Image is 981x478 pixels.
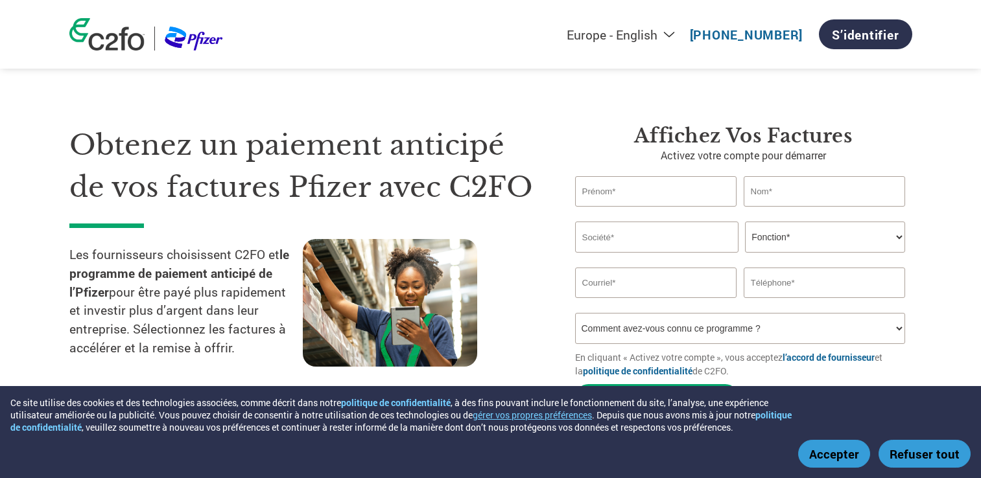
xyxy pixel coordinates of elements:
button: gérer vos propres préférences [473,409,592,421]
p: Les fournisseurs choisissent C2FO et pour être payé plus rapidement et investir plus d’argent dan... [69,245,303,358]
p: Activez votre compte pour démarrer [575,148,912,163]
a: politique de confidentialité [341,396,451,409]
img: Travailleur de la chaîne d’approvisionnement [303,239,477,367]
p: En cliquant « Activez votre compte », vous acceptez et la de C2FO. [575,350,912,378]
a: politique de confidentialité [583,365,692,377]
button: Accepter [798,440,870,468]
a: [PHONE_NUMBER] [690,27,803,43]
a: l’accord de fournisseur [783,351,875,363]
a: politique de confidentialité [10,409,792,433]
div: Nom de famille invalide ou nom de famille trop long [744,208,906,216]
img: Pfizer [165,27,223,51]
h3: Affichez vos factures [575,124,912,148]
select: Title/Role [745,222,905,253]
div: Numéro de téléphone Inavlid [744,299,906,308]
img: Logo de C2FO [69,18,145,51]
button: Activez votre compte [575,384,739,411]
input: Prénom* [575,176,737,207]
input: Société* [575,222,739,253]
div: Prénom invalide ou prénom trop long [575,208,737,216]
strong: le programme de paiement anticipé de l’Pfizer [69,246,289,300]
input: Invalid Email format [575,267,737,298]
div: Nom de l’entreprise invalide ou nom de l’entreprise trop long [575,254,906,262]
div: Adresse e-mail Inavlid [575,299,737,308]
font: . Depuis que nous avons mis à jour notre , veuillez soumettre à nouveau vos préférences et contin... [10,409,792,433]
font: Ce site utilise des cookies et des technologies associées, comme décrit dans notre , à des fins p... [10,396,768,421]
a: S’identifier [819,19,912,49]
h1: Obtenez un paiement anticipé de vos factures Pfizer avec C2FO [69,124,536,208]
input: Téléphone* [744,267,906,298]
button: Refuser tout [879,440,971,468]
